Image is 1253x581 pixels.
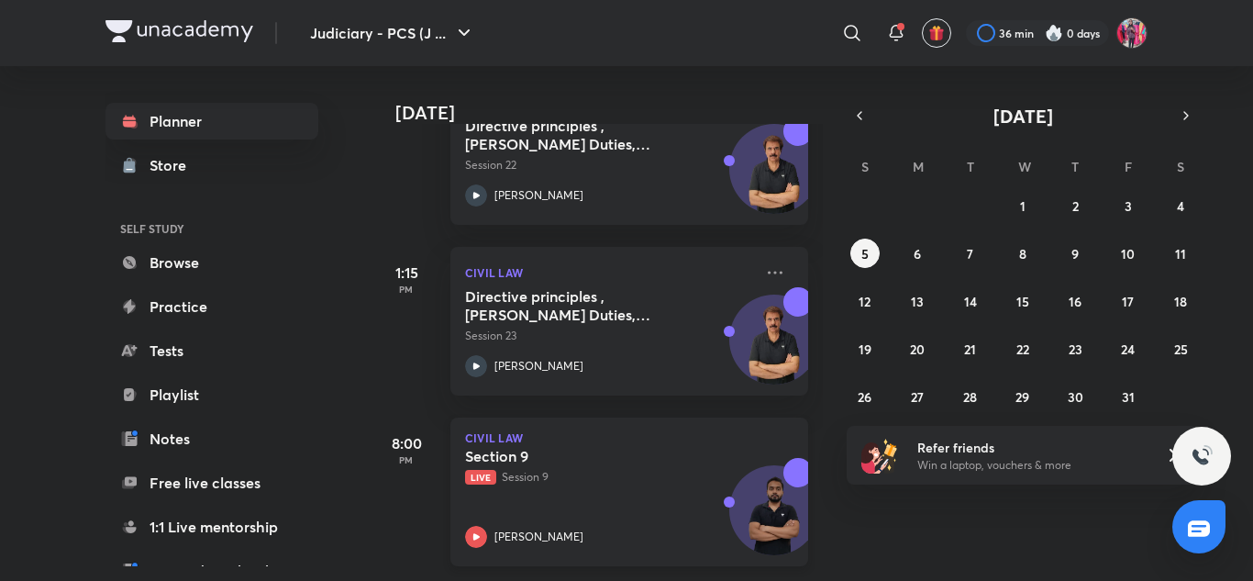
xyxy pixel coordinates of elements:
[967,245,973,263] abbr: October 7, 2025
[465,469,753,486] p: Session 9
[1069,293,1081,310] abbr: October 16, 2025
[850,334,880,363] button: October 19, 2025
[395,102,826,124] h4: [DATE]
[370,432,443,454] h5: 8:00
[922,18,951,48] button: avatar
[1060,239,1090,268] button: October 9, 2025
[850,239,880,268] button: October 5, 2025
[730,305,818,393] img: Avatar
[1008,191,1037,220] button: October 1, 2025
[928,25,945,41] img: avatar
[370,454,443,465] p: PM
[1071,158,1079,175] abbr: Thursday
[1166,239,1195,268] button: October 11, 2025
[465,447,693,465] h5: Section 9
[1166,191,1195,220] button: October 4, 2025
[105,244,318,281] a: Browse
[1122,293,1134,310] abbr: October 17, 2025
[1008,334,1037,363] button: October 22, 2025
[105,103,318,140] a: Planner
[850,286,880,316] button: October 12, 2025
[1166,334,1195,363] button: October 25, 2025
[465,432,793,443] p: Civil Law
[105,332,318,369] a: Tests
[914,245,921,263] abbr: October 6, 2025
[105,420,318,457] a: Notes
[903,286,932,316] button: October 13, 2025
[903,239,932,268] button: October 6, 2025
[1069,341,1082,358] abbr: October 23, 2025
[967,158,974,175] abbr: Tuesday
[861,437,898,474] img: referral
[1072,197,1079,215] abbr: October 2, 2025
[1191,445,1213,467] img: ttu
[964,341,976,358] abbr: October 21, 2025
[105,508,318,545] a: 1:1 Live mentorship
[105,376,318,413] a: Playlist
[1174,341,1188,358] abbr: October 25, 2025
[911,293,924,310] abbr: October 13, 2025
[1045,24,1063,42] img: streak
[1060,334,1090,363] button: October 23, 2025
[105,213,318,244] h6: SELF STUDY
[1008,382,1037,411] button: October 29, 2025
[1071,245,1079,263] abbr: October 9, 2025
[494,529,583,545] p: [PERSON_NAME]
[370,284,443,295] p: PM
[861,158,869,175] abbr: Sunday
[1019,245,1026,263] abbr: October 8, 2025
[1125,197,1132,215] abbr: October 3, 2025
[917,438,1143,457] h6: Refer friends
[956,286,985,316] button: October 14, 2025
[150,154,197,176] div: Store
[859,341,871,358] abbr: October 19, 2025
[956,334,985,363] button: October 21, 2025
[465,470,496,485] span: Live
[850,382,880,411] button: October 26, 2025
[1020,197,1026,215] abbr: October 1, 2025
[1114,191,1143,220] button: October 3, 2025
[1060,191,1090,220] button: October 2, 2025
[105,464,318,501] a: Free live classes
[1114,334,1143,363] button: October 24, 2025
[105,288,318,325] a: Practice
[1060,382,1090,411] button: October 30, 2025
[1068,388,1083,406] abbr: October 30, 2025
[1114,286,1143,316] button: October 17, 2025
[910,341,925,358] abbr: October 20, 2025
[963,388,977,406] abbr: October 28, 2025
[917,457,1143,474] p: Win a laptop, vouchers & more
[1018,158,1031,175] abbr: Wednesday
[1174,293,1187,310] abbr: October 18, 2025
[1175,245,1186,263] abbr: October 11, 2025
[872,103,1173,128] button: [DATE]
[465,328,753,344] p: Session 23
[730,475,818,564] img: Avatar
[1008,239,1037,268] button: October 8, 2025
[1060,286,1090,316] button: October 16, 2025
[903,334,932,363] button: October 20, 2025
[1177,197,1184,215] abbr: October 4, 2025
[465,157,753,173] p: Session 22
[956,382,985,411] button: October 28, 2025
[858,388,871,406] abbr: October 26, 2025
[1114,239,1143,268] button: October 10, 2025
[465,117,693,153] h5: Directive principles , F. Duties, Amendment, Emergency, The Union , The states
[494,358,583,374] p: [PERSON_NAME]
[964,293,977,310] abbr: October 14, 2025
[993,104,1053,128] span: [DATE]
[465,287,693,324] h5: Directive principles , F. Duties, Amendment, Emergency, The Union , The states
[1016,341,1029,358] abbr: October 22, 2025
[465,262,753,284] p: Civil Law
[1015,388,1029,406] abbr: October 29, 2025
[1116,17,1148,49] img: Archita Mittal
[730,134,818,222] img: Avatar
[1114,382,1143,411] button: October 31, 2025
[370,262,443,284] h5: 1:15
[903,382,932,411] button: October 27, 2025
[859,293,870,310] abbr: October 12, 2025
[494,187,583,204] p: [PERSON_NAME]
[1121,341,1135,358] abbr: October 24, 2025
[1008,286,1037,316] button: October 15, 2025
[861,245,869,263] abbr: October 5, 2025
